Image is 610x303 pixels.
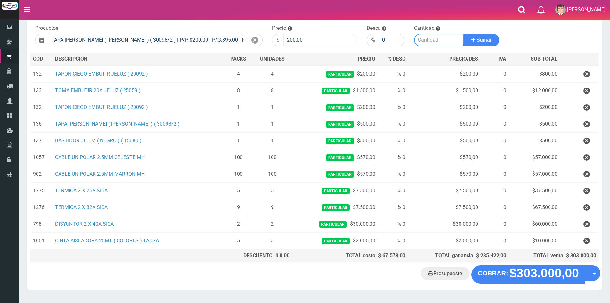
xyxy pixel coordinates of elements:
td: % 0 [378,149,408,166]
td: 2 [224,216,252,232]
span: PRECIO [358,55,375,63]
strong: $303.000,00 [509,266,579,280]
input: 000 [379,34,404,46]
td: 9 [224,199,252,216]
input: Cantidad [414,34,464,46]
td: % 0 [378,199,408,216]
div: DESCUENTO: $ 0,00 [227,252,289,259]
a: CINTA AISLADORA 20MT ( COLORES ) TACSA [55,238,159,244]
td: 133 [30,82,53,99]
td: 136 [30,116,53,132]
td: 5 [224,232,252,249]
td: $200,00 [408,66,481,83]
td: % 0 [378,166,408,182]
td: $12.000,00 [509,82,560,99]
img: User Image [555,4,566,15]
td: $200,00 [292,66,378,83]
a: TAPON CIEGO EMBUTIR JELUZ ( 20092 ) [55,104,148,110]
a: TAPA [PERSON_NAME] ( [PERSON_NAME] ) ( 30098/2 ) [55,121,180,127]
td: $500,00 [292,116,378,132]
span: Particular [326,71,354,78]
td: $67.500,00 [509,199,560,216]
div: TOTAL venta: $ 303.000,00 [511,252,596,259]
td: $570,00 [292,166,378,182]
td: 100 [252,149,292,166]
a: TERMICA 2 X 32A SICA [55,204,108,210]
button: COBRAR: $303.000,00 [471,265,585,283]
td: % 0 [378,116,408,132]
strong: COBRAR: [478,270,508,277]
td: 5 [252,182,292,199]
td: 0 [481,232,509,249]
td: 1 [252,99,292,116]
td: 0 [481,82,509,99]
a: CABLE UNIPOLAR 2.5MM MARRON MH [55,171,145,177]
td: $500,00 [509,132,560,149]
td: 4 [224,66,252,83]
td: % 0 [378,99,408,116]
td: 0 [481,116,509,132]
td: $30.000,00 [408,216,481,232]
th: DES [53,53,224,66]
td: % 0 [378,82,408,99]
td: 100 [224,166,252,182]
td: $2.000,00 [292,232,378,249]
button: Sumar [464,34,500,46]
a: TERMICA 2 X 25A SICA [55,188,108,194]
td: 0 [481,199,509,216]
td: 1 [224,132,252,149]
span: PRECIO/DES [449,56,478,62]
td: 902 [30,166,53,182]
td: 0 [481,166,509,182]
td: $500,00 [408,116,481,132]
a: CABLE UNIPOLAR 2.5MM CELESTE MH [55,154,145,160]
th: COD [30,53,53,66]
td: 5 [224,182,252,199]
span: Particular [326,171,354,178]
th: UNIDADES [252,53,292,66]
td: 137 [30,132,53,149]
td: 0 [481,99,509,116]
td: $30.000,00 [292,216,378,232]
td: $37.500,00 [509,182,560,199]
span: Particular [319,221,347,228]
label: Cantidad [414,25,435,32]
input: Introduzca el nombre del producto [48,34,248,46]
td: 1 [252,116,292,132]
a: BASTIDOR JELUZ ( NEGRO ) ( 15080 ) [55,138,142,144]
td: 132 [30,66,53,83]
td: $200,00 [408,99,481,116]
th: PACKS [224,53,252,66]
td: 1 [224,99,252,116]
td: $500,00 [292,132,378,149]
td: $570,00 [292,149,378,166]
td: % 0 [378,216,408,232]
span: Particular [326,154,354,161]
td: % 0 [378,232,408,249]
a: Presupuesto [421,267,470,280]
td: $1.500,00 [292,82,378,99]
span: % DESC [388,56,405,62]
td: 100 [252,166,292,182]
td: $500,00 [408,132,481,149]
label: Descu [367,25,381,32]
span: Particular [322,188,350,194]
span: Particular [326,138,354,144]
td: % 0 [378,182,408,199]
td: $57.000,00 [509,149,560,166]
img: Logo grande [2,2,18,10]
td: 8 [252,82,292,99]
td: $7.500,00 [408,182,481,199]
td: $2.000,00 [408,232,481,249]
td: $57.000,00 [509,166,560,182]
td: 132 [30,99,53,116]
td: 2 [252,216,292,232]
td: $7.500,00 [292,182,378,199]
td: $570,00 [408,149,481,166]
span: SUB TOTAL [531,55,557,63]
td: 1 [224,116,252,132]
td: 0 [481,216,509,232]
td: % 0 [378,66,408,83]
span: Particular [326,104,354,111]
td: 9 [252,199,292,216]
